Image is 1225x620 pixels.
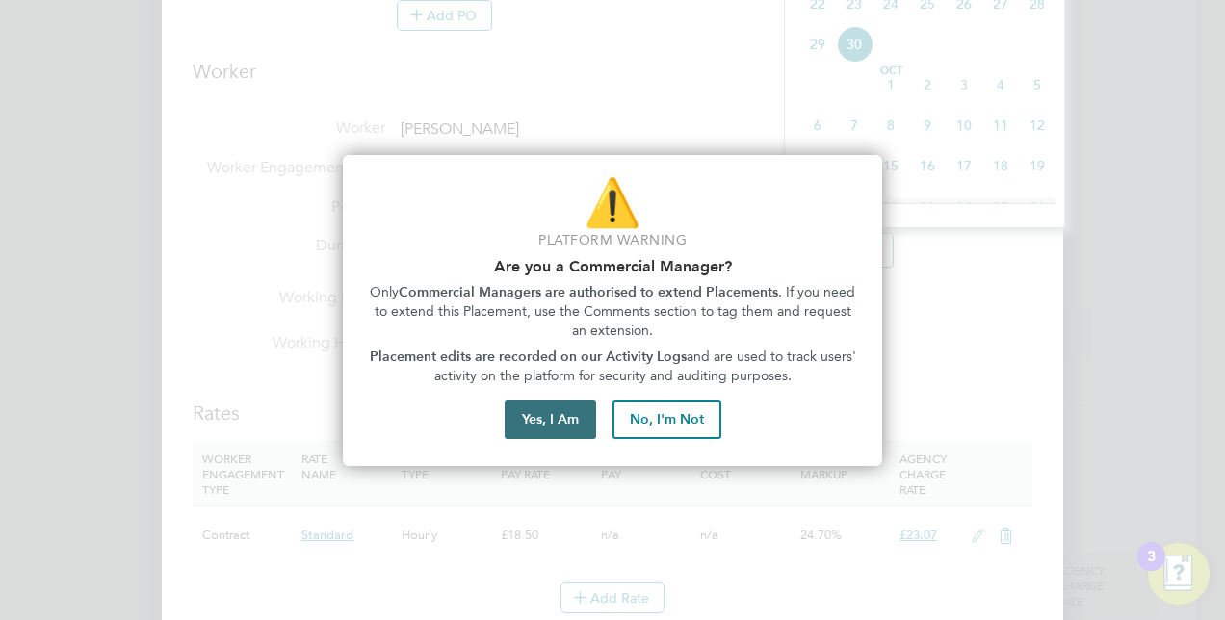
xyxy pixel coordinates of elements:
p: ⚠️ [366,170,859,235]
span: Only [370,284,399,300]
span: and are used to track users' activity on the platform for security and auditing purposes. [434,349,860,384]
strong: Placement edits are recorded on our Activity Logs [370,349,687,365]
button: No, I'm Not [612,400,721,439]
strong: Commercial Managers are authorised to extend Placements [399,284,778,300]
button: Yes, I Am [505,400,596,439]
h2: Are you a Commercial Manager? [366,257,859,275]
p: Platform Warning [366,231,859,250]
div: Are you part of the Commercial Team? [343,155,882,467]
span: . If you need to extend this Placement, use the Comments section to tag them and request an exten... [375,284,860,338]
